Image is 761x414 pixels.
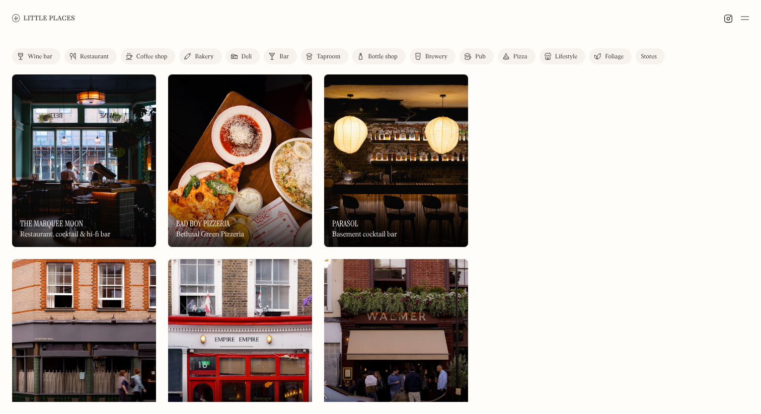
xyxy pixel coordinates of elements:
div: Basement cocktail bar [332,230,397,239]
a: Bad Boy PizzeriaBad Boy PizzeriaBad Boy PizzeriaBethnal Green Pizzeria [168,74,312,247]
h3: Bad Boy Pizzeria [176,219,230,228]
div: Restaurant, cocktail & hi-fi bar [20,230,111,239]
div: Brewery [425,54,447,60]
a: Brewery [410,48,455,64]
a: Bar [264,48,297,64]
a: Bakery [179,48,221,64]
div: Coffee shop [136,54,167,60]
h3: Parasol [332,219,358,228]
a: Stores [636,48,665,64]
a: Lifestyle [540,48,585,64]
a: Pizza [498,48,536,64]
img: The Marquee Moon [12,74,156,247]
div: Pizza [513,54,527,60]
div: Foliage [605,54,624,60]
div: Wine bar [28,54,52,60]
div: Bethnal Green Pizzeria [176,230,244,239]
a: Restaurant [64,48,117,64]
div: Bar [279,54,289,60]
img: Bad Boy Pizzeria [168,74,312,247]
a: Coffee shop [121,48,175,64]
div: Restaurant [80,54,109,60]
div: Deli [242,54,252,60]
a: Pub [460,48,494,64]
div: Pub [475,54,486,60]
a: Deli [226,48,260,64]
a: Foliage [589,48,632,64]
a: Bottle shop [352,48,406,64]
h3: The Marquee Moon [20,219,83,228]
div: Stores [641,54,657,60]
div: Bakery [195,54,213,60]
a: The Marquee MoonThe Marquee MoonThe Marquee MoonRestaurant, cocktail & hi-fi bar [12,74,156,247]
a: Taproom [301,48,348,64]
a: Wine bar [12,48,60,64]
div: Taproom [317,54,340,60]
div: Lifestyle [555,54,577,60]
div: Bottle shop [368,54,398,60]
img: Parasol [324,74,468,247]
a: ParasolParasolParasolBasement cocktail bar [324,74,468,247]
